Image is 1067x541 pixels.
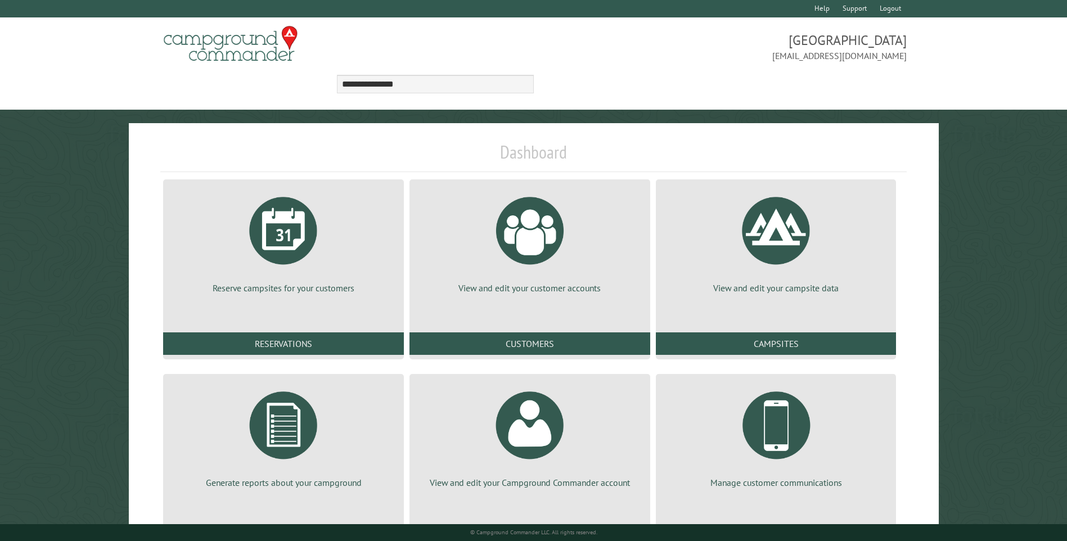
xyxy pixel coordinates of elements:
[423,476,637,489] p: View and edit your Campground Commander account
[423,282,637,294] p: View and edit your customer accounts
[160,22,301,66] img: Campground Commander
[177,188,390,294] a: Reserve campsites for your customers
[409,332,650,355] a: Customers
[669,476,883,489] p: Manage customer communications
[669,383,883,489] a: Manage customer communications
[177,383,390,489] a: Generate reports about your campground
[669,282,883,294] p: View and edit your campsite data
[160,141,906,172] h1: Dashboard
[534,31,907,62] span: [GEOGRAPHIC_DATA] [EMAIL_ADDRESS][DOMAIN_NAME]
[177,282,390,294] p: Reserve campsites for your customers
[423,383,637,489] a: View and edit your Campground Commander account
[177,476,390,489] p: Generate reports about your campground
[669,188,883,294] a: View and edit your campsite data
[163,332,404,355] a: Reservations
[656,332,897,355] a: Campsites
[470,529,597,536] small: © Campground Commander LLC. All rights reserved.
[423,188,637,294] a: View and edit your customer accounts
